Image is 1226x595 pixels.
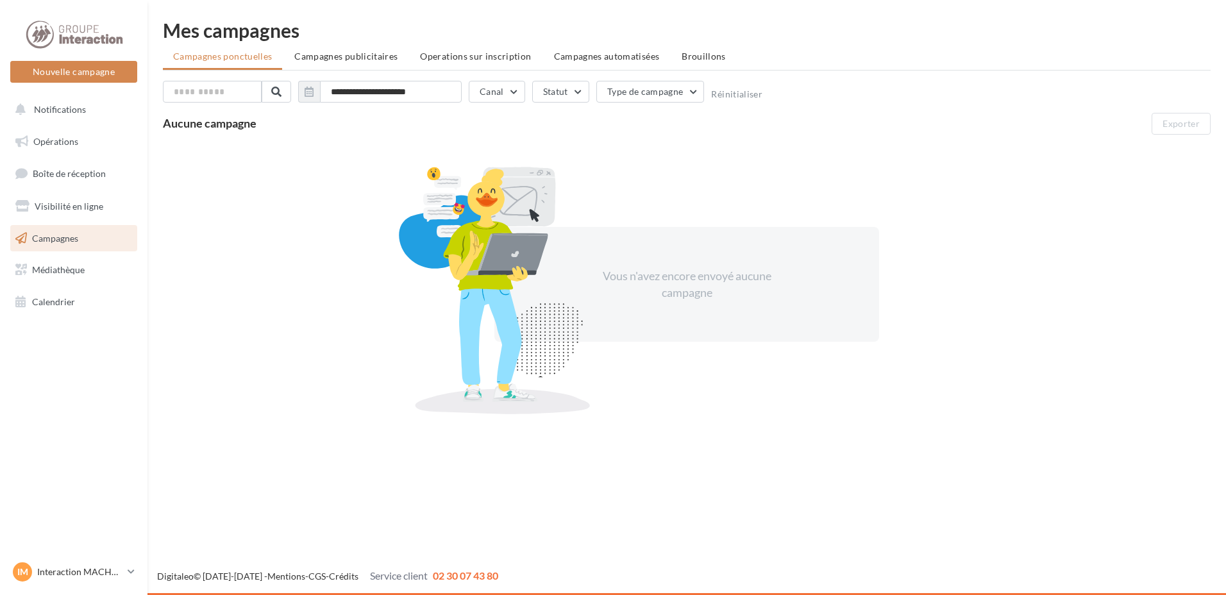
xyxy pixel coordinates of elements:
a: IM Interaction MACHECOUL [10,560,137,584]
button: Statut [532,81,589,103]
button: Notifications [8,96,135,123]
span: Aucune campagne [163,116,256,130]
span: IM [17,566,28,578]
div: Mes campagnes [163,21,1211,40]
span: Boîte de réception [33,168,106,179]
span: Brouillons [682,51,726,62]
span: Campagnes [32,232,78,243]
a: Campagnes [8,225,140,252]
span: 02 30 07 43 80 [433,569,498,582]
span: Notifications [34,104,86,115]
a: CGS [308,571,326,582]
p: Interaction MACHECOUL [37,566,122,578]
a: Opérations [8,128,140,155]
a: Mentions [267,571,305,582]
a: Crédits [329,571,358,582]
button: Canal [469,81,525,103]
button: Nouvelle campagne [10,61,137,83]
button: Réinitialiser [711,89,762,99]
span: Campagnes automatisées [554,51,660,62]
a: Visibilité en ligne [8,193,140,220]
a: Digitaleo [157,571,194,582]
span: Opérations [33,136,78,147]
a: Calendrier [8,289,140,315]
span: Calendrier [32,296,75,307]
span: Campagnes publicitaires [294,51,398,62]
span: Médiathèque [32,264,85,275]
span: Visibilité en ligne [35,201,103,212]
span: Service client [370,569,428,582]
span: © [DATE]-[DATE] - - - [157,571,498,582]
a: Médiathèque [8,256,140,283]
span: Operations sur inscription [420,51,531,62]
a: Boîte de réception [8,160,140,187]
button: Type de campagne [596,81,705,103]
button: Exporter [1152,113,1211,135]
div: Vous n'avez encore envoyé aucune campagne [576,268,797,301]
